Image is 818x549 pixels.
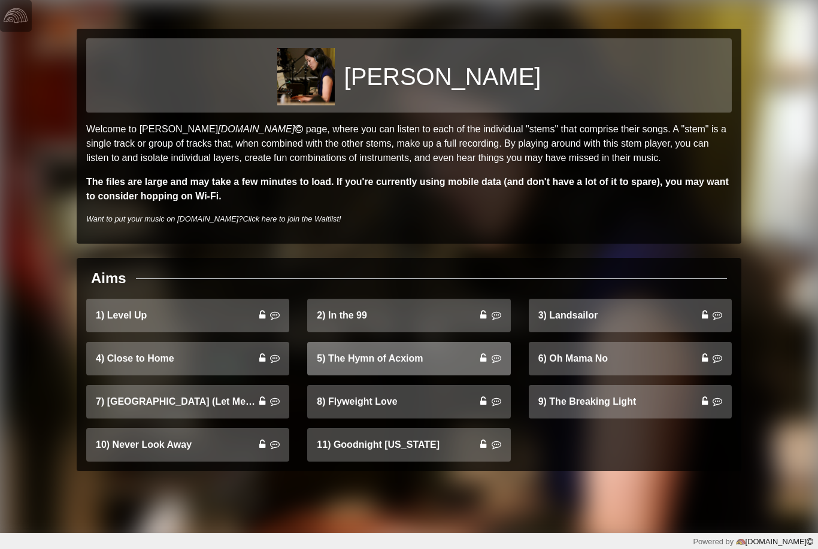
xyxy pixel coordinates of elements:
i: Want to put your music on [DOMAIN_NAME]? [86,214,341,223]
a: 1) Level Up [86,299,289,332]
h1: [PERSON_NAME] [344,62,541,91]
a: 4) Close to Home [86,342,289,375]
a: 9) The Breaking Light [529,385,732,418]
a: Click here to join the Waitlist! [243,214,341,223]
strong: The files are large and may take a few minutes to load. If you're currently using mobile data (an... [86,177,729,201]
img: 8ef81ca7ac18de511dc601dad98bc254ea6f28edb240dd299a121e6b77aecbd8.jpg [277,48,335,105]
a: 5) The Hymn of Acxiom [307,342,510,375]
div: Aims [91,268,126,289]
a: 7) [GEOGRAPHIC_DATA] (Let Me Go) [86,385,289,418]
a: [DOMAIN_NAME] [218,124,305,134]
a: 3) Landsailor [529,299,732,332]
a: 2) In the 99 [307,299,510,332]
div: Powered by [693,536,813,547]
p: Welcome to [PERSON_NAME] page, where you can listen to each of the individual "stems" that compri... [86,122,732,165]
img: logo-white-4c48a5e4bebecaebe01ca5a9d34031cfd3d4ef9ae749242e8c4bf12ef99f53e8.png [4,4,28,28]
img: logo-color-e1b8fa5219d03fcd66317c3d3cfaab08a3c62fe3c3b9b34d55d8365b78b1766b.png [736,537,746,547]
a: 8) Flyweight Love [307,385,510,418]
a: 6) Oh Mama No [529,342,732,375]
a: 11) Goodnight [US_STATE] [307,428,510,462]
a: 10) Never Look Away [86,428,289,462]
a: [DOMAIN_NAME] [734,537,813,546]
